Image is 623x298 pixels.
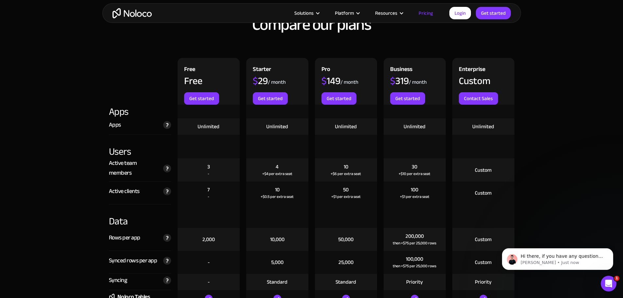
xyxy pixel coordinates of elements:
[270,236,285,243] div: 10,000
[390,76,409,86] div: 319
[327,9,367,17] div: Platform
[109,275,127,285] div: Syncing
[390,72,395,90] span: $
[411,186,418,193] div: 100
[492,235,623,280] iframe: Intercom notifications message
[208,193,209,200] div: -
[404,123,425,130] div: Unlimited
[109,256,157,266] div: Synced rows per app
[276,163,279,170] div: 4
[202,236,215,243] div: 2,000
[409,79,427,86] div: / month
[109,135,171,158] div: Users
[335,123,357,130] div: Unlimited
[207,186,210,193] div: 7
[109,105,171,118] div: Apps
[208,259,210,266] div: -
[459,92,498,105] a: Contact Sales
[253,92,288,105] a: Get started
[109,120,121,130] div: Apps
[208,278,210,286] div: -
[338,259,354,266] div: 25,000
[321,64,330,76] div: Pro
[331,170,361,177] div: +$6 per extra seat
[207,163,210,170] div: 3
[109,158,160,178] div: Active team members
[410,9,441,17] a: Pricing
[475,236,492,243] div: Custom
[294,9,314,17] div: Solutions
[344,163,348,170] div: 10
[109,186,140,196] div: Active clients
[253,72,258,90] span: $
[321,76,340,86] div: 149
[375,9,397,17] div: Resources
[184,76,202,86] div: Free
[475,167,492,174] div: Custom
[406,233,424,240] div: 200,000
[472,123,494,130] div: Unlimited
[614,276,619,281] span: 1
[198,123,219,130] div: Unlimited
[271,259,284,266] div: 5,000
[399,170,430,177] div: +$10 per extra seat
[184,92,219,105] a: Get started
[266,123,288,130] div: Unlimited
[601,276,616,291] iframe: Intercom live chat
[390,92,425,105] a: Get started
[459,76,491,86] div: Custom
[406,278,423,286] div: Priority
[343,186,349,193] div: 50
[184,64,195,76] div: Free
[321,72,327,90] span: $
[336,278,356,286] div: Standard
[340,79,358,86] div: / month
[331,193,361,200] div: +$1 per extra seat
[261,193,294,200] div: +$0.5 per extra seat
[475,189,492,197] div: Custom
[367,9,410,17] div: Resources
[109,16,514,33] h2: Compare our plans
[208,170,209,177] div: -
[321,92,356,105] a: Get started
[253,64,271,76] div: Starter
[412,163,417,170] div: 30
[253,76,268,86] div: 29
[268,79,286,86] div: / month
[393,240,436,246] div: then +$75 per 25,000 rows
[449,7,471,19] a: Login
[390,64,412,76] div: Business
[393,263,436,269] div: then +$75 per 25,000 rows
[459,64,485,76] div: Enterprise
[267,278,287,286] div: Standard
[112,8,152,18] a: home
[476,7,511,19] a: Get started
[338,236,354,243] div: 50,000
[275,186,280,193] div: 10
[262,170,292,177] div: +$4 per extra seat
[109,233,140,243] div: Rows per app
[475,259,492,266] div: Custom
[475,278,492,286] div: Priority
[406,255,423,263] div: 100,000
[400,193,429,200] div: +$1 per extra seat
[286,9,327,17] div: Solutions
[335,9,354,17] div: Platform
[109,204,171,228] div: Data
